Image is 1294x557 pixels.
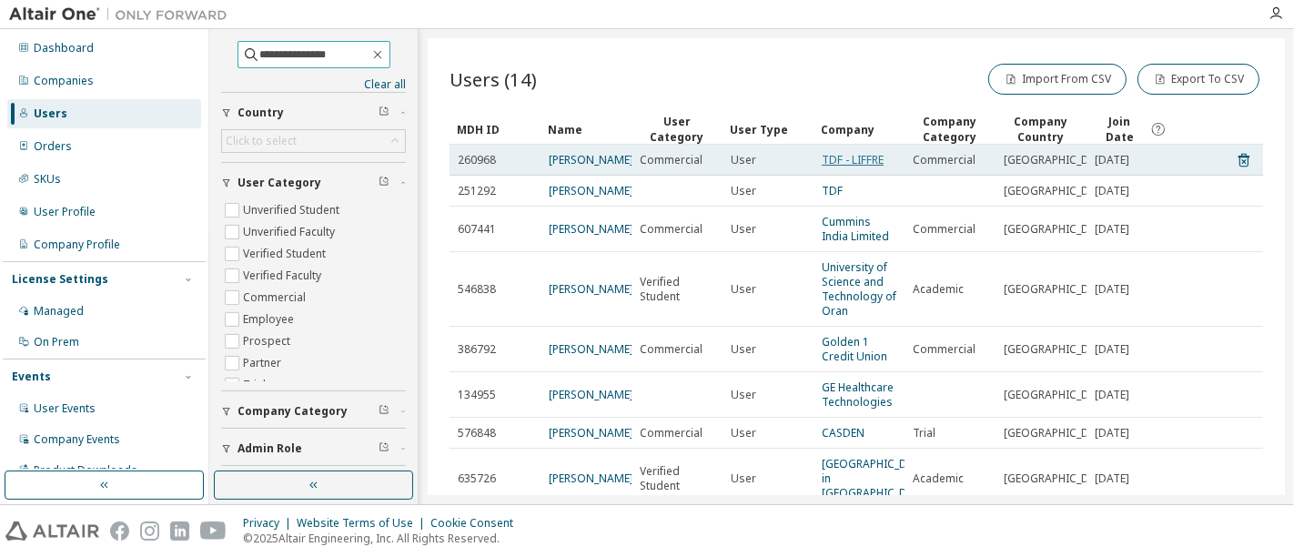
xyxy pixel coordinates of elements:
[238,106,284,120] span: Country
[822,456,931,501] a: [GEOGRAPHIC_DATA] in [GEOGRAPHIC_DATA]
[243,352,285,374] label: Partner
[34,304,84,319] div: Managed
[243,199,343,221] label: Unverified Student
[221,163,406,203] button: User Category
[730,115,806,144] div: User Type
[639,114,715,145] div: User Category
[640,222,703,237] span: Commercial
[238,441,302,456] span: Admin Role
[731,222,756,237] span: User
[243,330,294,352] label: Prospect
[549,341,633,357] a: [PERSON_NAME]
[549,281,633,297] a: [PERSON_NAME]
[226,134,297,148] div: Click to select
[170,522,189,541] img: linkedin.svg
[34,432,120,447] div: Company Events
[379,106,389,120] span: Clear filter
[200,522,227,541] img: youtube.svg
[34,335,79,349] div: On Prem
[140,522,159,541] img: instagram.svg
[731,426,756,441] span: User
[1150,121,1167,137] svg: Date when the user was first added or directly signed up. If the user was deleted and later re-ad...
[1004,388,1113,402] span: [GEOGRAPHIC_DATA]
[221,429,406,469] button: Admin Role
[1004,184,1113,198] span: [GEOGRAPHIC_DATA]
[1095,184,1129,198] span: [DATE]
[1004,153,1113,167] span: [GEOGRAPHIC_DATA]
[243,287,309,309] label: Commercial
[34,205,96,219] div: User Profile
[731,153,756,167] span: User
[9,5,237,24] img: Altair One
[1095,282,1129,297] span: [DATE]
[297,516,430,531] div: Website Terms of Use
[5,522,99,541] img: altair_logo.svg
[1095,342,1129,357] span: [DATE]
[34,139,72,154] div: Orders
[549,425,633,441] a: [PERSON_NAME]
[1004,222,1113,237] span: [GEOGRAPHIC_DATA]
[640,275,714,304] span: Verified Student
[822,334,887,364] a: Golden 1 Credit Union
[822,152,884,167] a: TDF - LIFFRE
[458,184,496,198] span: 251292
[110,522,129,541] img: facebook.svg
[822,425,864,441] a: CASDEN
[640,426,703,441] span: Commercial
[221,391,406,431] button: Company Category
[12,370,51,384] div: Events
[458,426,496,441] span: 576848
[379,176,389,190] span: Clear filter
[221,93,406,133] button: Country
[450,66,537,92] span: Users (14)
[731,471,756,486] span: User
[549,471,633,486] a: [PERSON_NAME]
[640,153,703,167] span: Commercial
[243,221,339,243] label: Unverified Faculty
[457,115,533,144] div: MDH ID
[912,114,988,145] div: Company Category
[458,388,496,402] span: 134955
[243,531,524,546] p: © 2025 Altair Engineering, Inc. All Rights Reserved.
[822,380,894,410] a: GE Healthcare Technologies
[1095,426,1129,441] span: [DATE]
[430,516,524,531] div: Cookie Consent
[243,374,269,396] label: Trial
[549,387,633,402] a: [PERSON_NAME]
[1004,282,1113,297] span: [GEOGRAPHIC_DATA]
[731,184,756,198] span: User
[243,265,325,287] label: Verified Faculty
[548,115,624,144] div: Name
[731,388,756,402] span: User
[1095,222,1129,237] span: [DATE]
[238,176,321,190] span: User Category
[822,214,889,244] a: Cummins India Limited
[34,238,120,252] div: Company Profile
[1095,153,1129,167] span: [DATE]
[221,77,406,92] a: Clear all
[34,106,67,121] div: Users
[913,153,976,167] span: Commercial
[1004,426,1113,441] span: [GEOGRAPHIC_DATA]
[731,342,756,357] span: User
[243,516,297,531] div: Privacy
[243,309,298,330] label: Employee
[34,463,137,478] div: Product Downloads
[1094,114,1146,145] span: Join Date
[913,426,935,441] span: Trial
[34,172,61,187] div: SKUs
[1004,471,1113,486] span: [GEOGRAPHIC_DATA]
[34,41,94,56] div: Dashboard
[222,130,405,152] div: Click to select
[913,471,964,486] span: Academic
[822,259,896,319] a: University of Science and Technology of Oran
[640,342,703,357] span: Commercial
[913,342,976,357] span: Commercial
[549,183,633,198] a: [PERSON_NAME]
[458,222,496,237] span: 607441
[34,401,96,416] div: User Events
[549,152,633,167] a: [PERSON_NAME]
[1003,114,1079,145] div: Company Country
[640,464,714,493] span: Verified Student
[822,183,843,198] a: TDF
